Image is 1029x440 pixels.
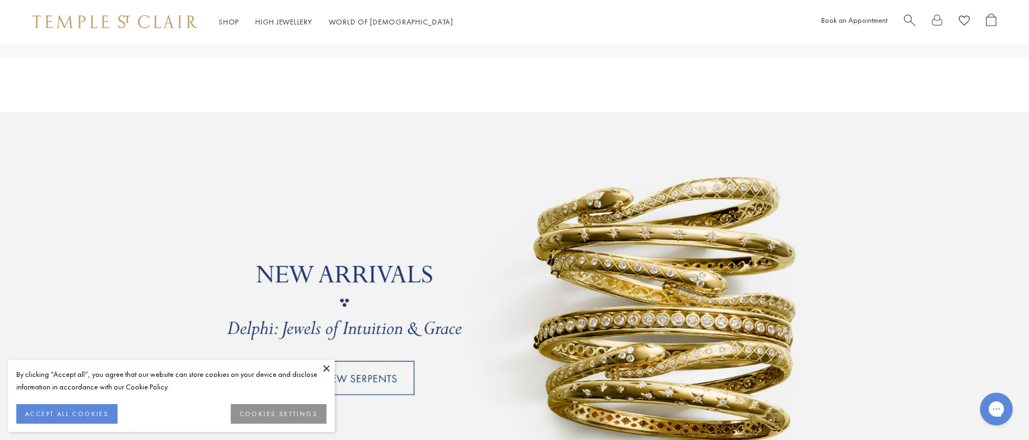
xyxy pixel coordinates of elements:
a: World of [DEMOGRAPHIC_DATA]World of [DEMOGRAPHIC_DATA] [329,17,453,27]
a: Open Shopping Bag [986,14,996,30]
button: COOKIES SETTINGS [231,404,326,424]
iframe: Gorgias live chat messenger [975,389,1018,429]
a: View Wishlist [959,14,970,30]
a: ShopShop [219,17,239,27]
div: By clicking “Accept all”, you agree that our website can store cookies on your device and disclos... [16,368,326,393]
a: High JewelleryHigh Jewellery [255,17,312,27]
a: Search [904,14,915,30]
nav: Main navigation [219,15,453,29]
button: ACCEPT ALL COOKIES [16,404,118,424]
img: Temple St. Clair [33,15,197,28]
a: Book an Appointment [821,15,888,25]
